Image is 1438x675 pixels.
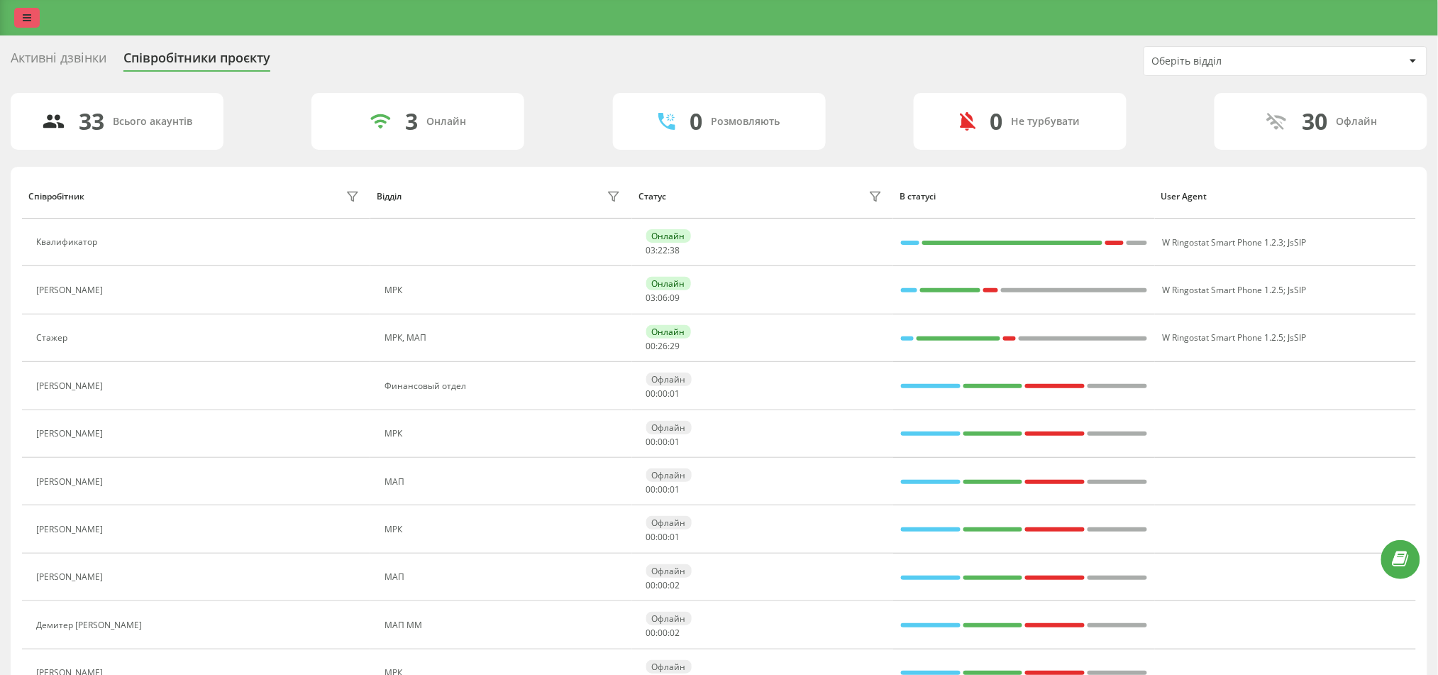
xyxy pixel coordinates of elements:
[36,237,101,247] div: Квалификатор
[36,572,106,582] div: [PERSON_NAME]
[658,340,668,352] span: 26
[1337,116,1378,128] div: Офлайн
[646,564,692,578] div: Офлайн
[646,483,656,495] span: 00
[670,340,680,352] span: 29
[670,579,680,591] span: 02
[11,50,106,72] div: Активні дзвінки
[670,388,680,400] span: 01
[670,531,680,543] span: 01
[36,429,106,439] div: [PERSON_NAME]
[690,108,702,135] div: 0
[123,50,270,72] div: Співробітники проєкту
[36,285,106,295] div: [PERSON_NAME]
[79,108,105,135] div: 33
[36,381,106,391] div: [PERSON_NAME]
[114,116,193,128] div: Всього акаунтів
[1163,331,1284,344] span: W Ringostat Smart Phone 1.2.5
[1288,284,1307,296] span: JsSIP
[28,192,84,202] div: Співробітник
[711,116,780,128] div: Розмовляють
[658,244,668,256] span: 22
[646,532,680,542] div: : :
[646,579,656,591] span: 00
[385,572,624,582] div: МАП
[36,477,106,487] div: [PERSON_NAME]
[36,620,145,630] div: Демитер [PERSON_NAME]
[1288,331,1307,344] span: JsSIP
[646,292,656,304] span: 03
[646,581,680,591] div: : :
[646,516,692,529] div: Офлайн
[646,436,656,448] span: 00
[670,483,680,495] span: 01
[646,246,680,256] div: : :
[646,531,656,543] span: 00
[658,531,668,543] span: 00
[646,229,691,243] div: Онлайн
[646,293,680,303] div: : :
[646,421,692,434] div: Офлайн
[385,333,624,343] div: МРК, МАП
[646,340,656,352] span: 00
[36,333,71,343] div: Стажер
[1288,236,1307,248] span: JsSIP
[646,437,680,447] div: : :
[1303,108,1328,135] div: 30
[658,436,668,448] span: 00
[426,116,466,128] div: Онлайн
[658,579,668,591] span: 00
[646,244,656,256] span: 03
[990,108,1003,135] div: 0
[900,192,1149,202] div: В статусі
[385,477,624,487] div: МАП
[658,388,668,400] span: 00
[385,620,624,630] div: МАП ММ
[1161,192,1410,202] div: User Agent
[670,436,680,448] span: 01
[1163,284,1284,296] span: W Ringostat Smart Phone 1.2.5
[385,285,624,295] div: МРК
[670,627,680,639] span: 02
[646,277,691,290] div: Онлайн
[658,483,668,495] span: 00
[646,485,680,495] div: : :
[646,341,680,351] div: : :
[385,525,624,534] div: МРК
[405,108,418,135] div: 3
[646,628,680,638] div: : :
[646,612,692,625] div: Офлайн
[658,627,668,639] span: 00
[670,292,680,304] span: 09
[646,388,656,400] span: 00
[377,192,402,202] div: Відділ
[646,389,680,399] div: : :
[1163,236,1284,248] span: W Ringostat Smart Phone 1.2.3
[658,292,668,304] span: 06
[670,244,680,256] span: 38
[646,660,692,674] div: Офлайн
[646,468,692,482] div: Офлайн
[385,381,624,391] div: Финансовый отдел
[646,373,692,386] div: Офлайн
[638,192,666,202] div: Статус
[1152,55,1322,67] div: Оберіть відділ
[646,627,656,639] span: 00
[36,525,106,534] div: [PERSON_NAME]
[385,429,624,439] div: МРК
[646,325,691,339] div: Онлайн
[1012,116,1080,128] div: Не турбувати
